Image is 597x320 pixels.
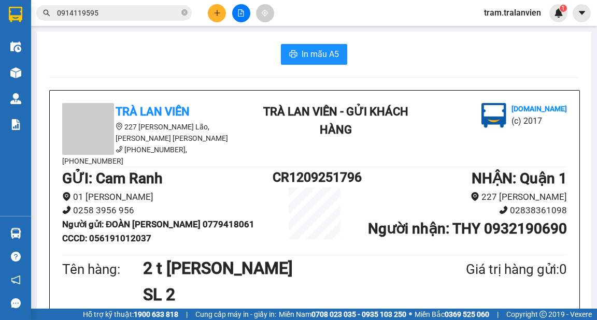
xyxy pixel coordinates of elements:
span: | [497,309,499,320]
b: Trà Lan Viên [116,105,190,118]
b: Trà Lan Viên - Gửi khách hàng [263,105,408,136]
span: 1 [561,5,565,12]
span: printer [289,50,297,60]
span: search [43,9,50,17]
strong: 0708 023 035 - 0935 103 250 [311,310,406,318]
span: copyright [539,311,547,318]
li: [PHONE_NUMBER], [PHONE_NUMBER] [62,144,249,167]
img: icon-new-feature [554,8,563,18]
button: caret-down [573,4,591,22]
b: GỬI : Cam Ranh [62,170,163,187]
h1: CR1209251796 [273,167,357,187]
span: Hỗ trợ kỹ thuật: [83,309,178,320]
span: plus [214,9,221,17]
button: file-add [232,4,250,22]
img: warehouse-icon [10,93,21,104]
img: solution-icon [10,119,21,130]
span: ⚪️ [409,312,412,316]
strong: 0369 525 060 [445,310,489,318]
b: CCCD : 056191012037 [62,233,151,243]
span: notification [11,275,21,285]
b: Người gửi : ĐOÀN [PERSON_NAME] 0779418061 [62,219,254,229]
span: caret-down [577,8,587,18]
span: tram.tralanvien [476,6,549,19]
span: question-circle [11,252,21,261]
span: close-circle [181,9,188,16]
li: 0258 3956 956 [62,203,273,217]
span: Miền Bắc [415,309,489,320]
button: plus [208,4,226,22]
li: 01 [PERSON_NAME] [62,190,273,204]
span: phone [116,146,123,153]
span: file-add [237,9,245,17]
img: warehouse-icon [10,67,21,78]
sup: 1 [560,5,567,12]
img: warehouse-icon [10,228,21,239]
li: 227 [PERSON_NAME] Lão, [PERSON_NAME] [PERSON_NAME] [62,121,249,144]
li: 02838361098 [357,203,567,217]
img: logo.jpg [481,103,506,128]
b: NHẬN : Quận 1 [472,170,567,187]
div: Giá trị hàng gửi: 0 [416,259,567,280]
strong: 1900 633 818 [134,310,178,318]
input: Tìm tên, số ĐT hoặc mã đơn [57,7,179,19]
span: aim [261,9,268,17]
span: Miền Nam [279,309,406,320]
span: phone [499,206,508,214]
span: environment [62,192,71,201]
span: close-circle [181,8,188,18]
span: Cung cấp máy in - giấy in: [195,309,276,320]
h1: SL 2 [143,282,416,308]
img: logo-vxr [9,7,22,22]
span: phone [62,206,71,214]
b: [DOMAIN_NAME] [511,105,567,113]
button: aim [256,4,274,22]
b: Người nhận : THY 0932190690 [368,220,567,237]
img: warehouse-icon [10,41,21,52]
span: In mẫu A5 [302,48,339,61]
div: Tên hàng: [62,259,143,280]
li: 227 [PERSON_NAME] [357,190,567,204]
span: environment [116,123,123,130]
span: environment [471,192,479,201]
span: | [186,309,188,320]
li: (c) 2017 [511,114,567,127]
button: printerIn mẫu A5 [281,44,347,65]
span: message [11,298,21,308]
h1: 2 t [PERSON_NAME] [143,255,416,281]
